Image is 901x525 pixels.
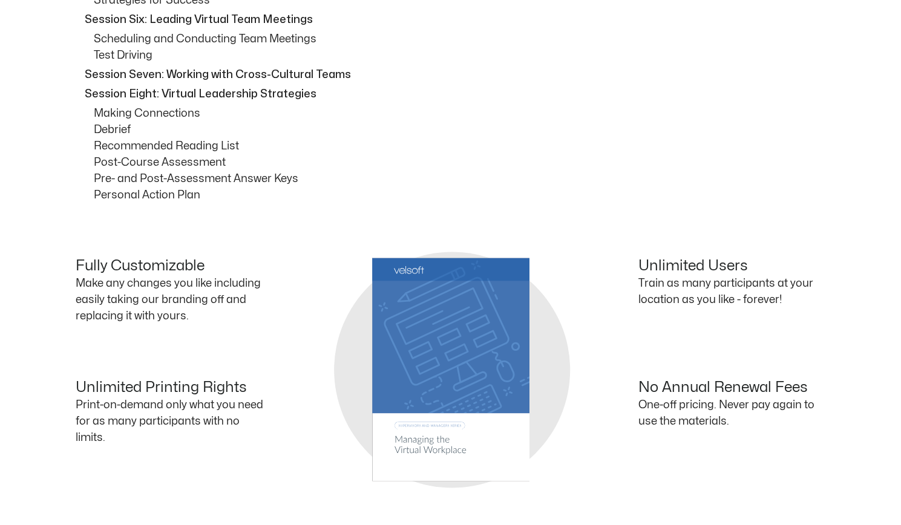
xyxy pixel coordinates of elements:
p: Session Eight: Virtual Leadership Strategies [85,86,823,102]
p: Scheduling and Conducting Team Meetings [94,31,826,47]
p: Make any changes you like including easily taking our branding off and replacing it with yours. [76,275,263,324]
p: Test Driving [94,47,826,64]
h4: Unlimited Users [638,258,826,275]
h4: Fully Customizable [76,258,263,275]
p: Pre- and Post-Assessment Answer Keys [94,171,826,187]
p: Debrief [94,122,826,138]
h4: Unlimited Printing Rights [76,379,263,396]
p: Print-on-demand only what you need for as many participants with no limits. [76,396,263,445]
p: Making Connections [94,105,826,122]
p: Post-Course Assessment [94,154,826,171]
p: Session Seven: Working with Cross-Cultural Teams [85,67,823,83]
p: Personal Action Plan [94,187,826,203]
p: One-off pricing. Never pay again to use the materials. [638,396,826,429]
p: Train as many participants at your location as you like - forever! [638,275,826,308]
p: Session Six: Leading Virtual Team Meetings [85,11,823,28]
p: Recommended Reading List [94,138,826,154]
h4: No Annual Renewal Fees [638,379,826,396]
